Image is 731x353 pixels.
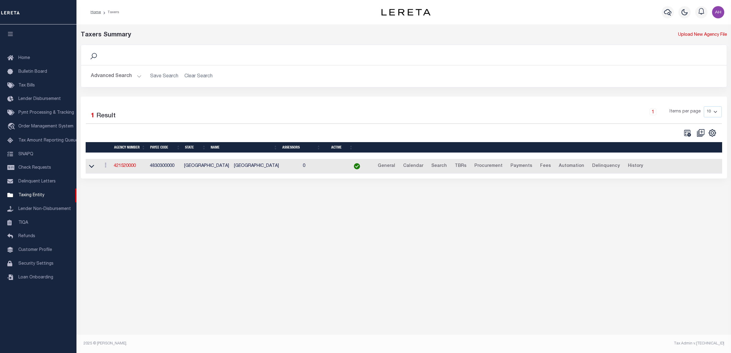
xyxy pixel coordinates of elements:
label: Result [96,111,116,121]
th: Agency Number: activate to sort column ascending [112,142,148,153]
span: Home [18,56,30,60]
span: Items per page [670,108,701,115]
span: Delinquent Letters [18,179,56,184]
div: 2025 © [PERSON_NAME]. [79,341,404,346]
td: 4830300000 [147,159,182,174]
a: 421520000 [114,164,136,168]
li: Taxers [101,9,119,15]
a: 1 [650,108,656,115]
img: logo-dark.svg [381,9,430,16]
span: Check Requests [18,166,51,170]
a: History [625,161,646,171]
i: travel_explore [7,123,17,131]
th: Assessors: activate to sort column ascending [280,142,323,153]
a: Search [429,161,450,171]
th: Payee Code: activate to sort column ascending [148,142,183,153]
span: Bulletin Board [18,70,47,74]
img: check-icon-green.svg [354,163,360,169]
th: State: activate to sort column ascending [183,142,208,153]
a: Home [91,10,101,14]
span: TIQA [18,220,28,225]
th: Name: activate to sort column ascending [208,142,280,153]
td: [GEOGRAPHIC_DATA] [232,159,300,174]
span: Loan Onboarding [18,275,53,280]
span: Tax Amount Reporting Queue [18,138,78,143]
img: svg+xml;base64,PHN2ZyB4bWxucz0iaHR0cDovL3d3dy53My5vcmcvMjAwMC9zdmciIHBvaW50ZXItZXZlbnRzPSJub25lIi... [712,6,724,18]
span: Refunds [18,234,35,238]
a: General [375,161,398,171]
span: Lender Non-Disbursement [18,207,71,211]
a: Delinquency [589,161,623,171]
span: Order Management System [18,124,73,129]
span: Pymt Processing & Tracking [18,111,74,115]
span: Customer Profile [18,248,52,252]
div: Tax Admin v.[TECHNICAL_ID] [408,341,724,346]
a: Calendar [400,161,426,171]
a: Upload New Agency File [678,32,727,39]
span: Taxing Entity [18,193,44,197]
span: 1 [91,113,95,119]
span: Lender Disbursement [18,97,61,101]
a: Procurement [472,161,505,171]
a: Payments [508,161,535,171]
th: Active: activate to sort column ascending [323,142,355,153]
td: [GEOGRAPHIC_DATA] [182,159,232,174]
td: 0 [300,159,342,174]
a: Fees [537,161,554,171]
span: SNAPQ [18,152,33,156]
span: Security Settings [18,262,54,266]
div: Taxers Summary [81,31,563,40]
span: Tax Bills [18,83,35,88]
a: Automation [556,161,587,171]
a: TBRs [452,161,469,171]
button: Advanced Search [91,70,142,82]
